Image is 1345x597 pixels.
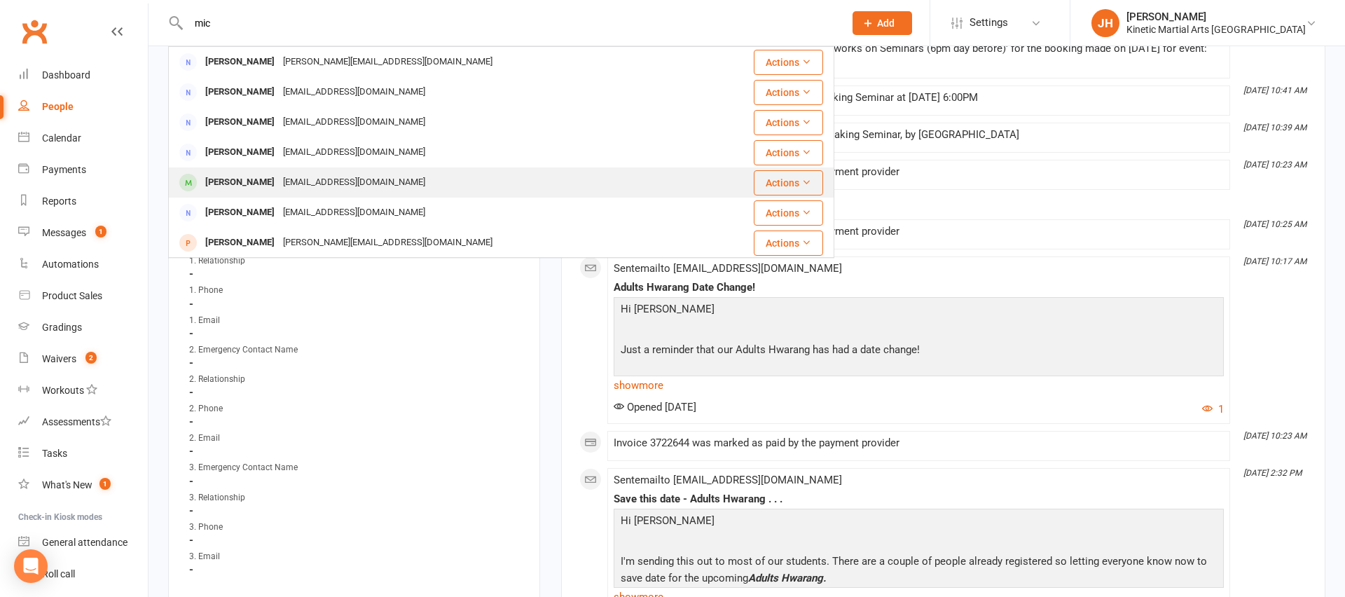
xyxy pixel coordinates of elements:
div: Reports [42,195,76,207]
div: Tasks [42,448,67,459]
div: Roll call [42,568,75,579]
div: [PERSON_NAME] [201,172,279,193]
div: 1. Email [189,314,305,327]
div: Workouts [42,385,84,396]
i: [DATE] 10:17 AM [1243,256,1306,266]
div: Assessments [42,416,111,427]
div: [PERSON_NAME] [201,203,279,223]
span: Sent email to [EMAIL_ADDRESS][DOMAIN_NAME] [614,262,842,275]
div: [PERSON_NAME][EMAIL_ADDRESS][DOMAIN_NAME] [279,233,497,253]
div: [PERSON_NAME] [201,233,279,253]
strong: - [189,445,521,458]
div: [PERSON_NAME] [1126,11,1306,23]
a: General attendance kiosk mode [18,527,148,558]
a: Workouts [18,375,148,406]
strong: - [189,327,521,340]
button: Actions [754,200,823,226]
a: Waivers 2 [18,343,148,375]
p: Hi [PERSON_NAME] [617,301,1220,321]
div: General attendance [42,537,127,548]
i: [DATE] 10:41 AM [1243,85,1306,95]
div: 1. Phone [189,284,305,297]
strong: - [189,357,521,369]
div: Automations [42,259,99,270]
div: 2. Emergency Contact Name [189,343,305,357]
strong: - [189,505,521,517]
a: Messages 1 [18,217,148,249]
div: [PERSON_NAME] [201,142,279,163]
strong: - [189,563,521,576]
a: show more [614,376,1224,395]
i: [DATE] 10:23 AM [1243,431,1306,441]
div: Waivers [42,353,76,364]
button: Actions [754,170,823,195]
button: Add [853,11,912,35]
img: logo_orange.svg [22,22,34,34]
span: Sent email to [EMAIL_ADDRESS][DOMAIN_NAME] [614,474,842,486]
div: 3. Emergency Contact Name [189,461,305,474]
div: [PERSON_NAME][EMAIL_ADDRESS][DOMAIN_NAME] [279,52,497,72]
a: Reports [18,186,148,217]
a: People [18,91,148,123]
strong: - [189,298,521,310]
div: 2. Phone [189,402,305,416]
i: [DATE] 2:32 PM [1243,468,1302,478]
button: Actions [754,231,823,256]
div: Invoice 3722644 was marked as paid by the payment provider [614,437,1224,449]
div: Messages [42,227,86,238]
i: [DATE] 10:25 AM [1243,219,1306,229]
div: What's New [42,479,92,490]
div: Invoice 7151887 was marked as paid by the payment provider [614,226,1224,238]
div: 2. Email [189,432,305,445]
div: Open Intercom Messenger [14,549,48,583]
div: Enrolled in automation: 'Event Reminder SMS - works on Seminars (6pm day before)' for the booking... [614,43,1224,67]
i: [DATE] 10:39 AM [1243,123,1306,132]
img: tab_keywords_by_traffic_grey.svg [139,81,151,92]
span: 1 [99,478,111,490]
div: Domain Overview [53,83,125,92]
img: website_grey.svg [22,36,34,48]
div: Kinetic Martial Arts [GEOGRAPHIC_DATA] [1126,23,1306,36]
strong: - [189,268,521,280]
div: [EMAIL_ADDRESS][DOMAIN_NAME] [279,172,429,193]
div: Save this date - Adults Hwarang . . . [614,493,1224,505]
a: Assessments [18,406,148,438]
div: Calendar [42,132,81,144]
div: [EMAIL_ADDRESS][DOMAIN_NAME] [279,142,429,163]
i: Adults Hwarang. [748,572,826,584]
div: [EMAIL_ADDRESS][DOMAIN_NAME] [279,82,429,102]
button: Actions [754,110,823,135]
div: 2. Relationship [189,373,305,386]
a: Calendar [18,123,148,154]
div: v 4.0.25 [39,22,69,34]
strong: - [189,475,521,488]
a: Roll call [18,558,148,590]
li: [DATE] [579,197,1307,219]
div: Invoice 2612951 was marked as paid by the payment provider [614,166,1224,178]
div: Product Sales [42,290,102,301]
div: JH [1091,9,1119,37]
div: Booked: [DATE] 6:00PM for the event Wood Breaking Seminar, by [GEOGRAPHIC_DATA] [614,129,1224,141]
strong: - [189,534,521,547]
img: tab_domain_overview_orange.svg [38,81,49,92]
span: Add [877,18,895,29]
div: Payments [42,164,86,175]
button: 1 [1202,401,1224,418]
p: Hi [PERSON_NAME] [617,512,1220,533]
p: Just a reminder that our Adults Hwarang has had a date change! [617,341,1220,362]
div: Booking marked Attended for event Wood Breaking Seminar at [DATE] 6:00PM [614,92,1224,104]
p: I'm sending this out to most of our students. There are a couple of people already registered so ... [617,553,1220,590]
div: [EMAIL_ADDRESS][DOMAIN_NAME] [279,203,429,223]
div: [PERSON_NAME] [201,112,279,132]
div: Gradings [42,322,82,333]
div: Keywords by Traffic [155,83,236,92]
div: 3. Email [189,550,305,563]
span: 2 [85,352,97,364]
div: [PERSON_NAME] [201,82,279,102]
a: Tasks [18,438,148,469]
strong: - [189,416,521,428]
input: Search... [184,13,834,33]
a: Product Sales [18,280,148,312]
a: Clubworx [17,14,52,49]
a: What's New1 [18,469,148,501]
